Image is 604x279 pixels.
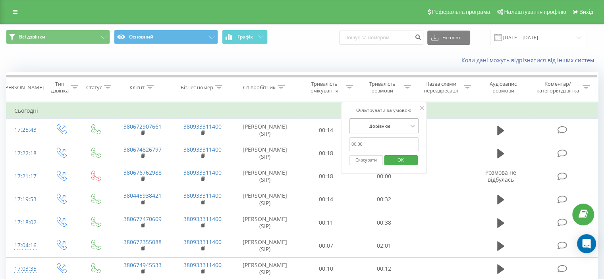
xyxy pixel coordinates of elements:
[183,261,222,269] a: 380933311400
[432,9,490,15] span: Реферальна програма
[577,234,596,253] div: Open Intercom Messenger
[233,142,297,165] td: [PERSON_NAME] (SIP)
[355,234,413,257] td: 02:01
[237,34,253,40] span: Графік
[297,119,355,142] td: 00:14
[349,155,383,165] button: Скасувати
[114,30,218,44] button: Основний
[233,119,297,142] td: [PERSON_NAME] (SIP)
[19,34,45,40] span: Всі дзвінки
[222,30,268,44] button: Графік
[14,261,35,277] div: 17:03:35
[14,238,35,253] div: 17:04:16
[579,9,593,15] span: Вихід
[480,81,527,94] div: Аудіозапис розмови
[297,211,355,234] td: 00:11
[534,81,581,94] div: Коментар/категорія дзвінка
[183,123,222,130] a: 380933311400
[124,123,162,130] a: 380672907661
[233,188,297,211] td: [PERSON_NAME] (SIP)
[420,81,462,94] div: Назва схеми переадресації
[14,215,35,230] div: 17:18:02
[183,215,222,223] a: 380933311400
[305,81,344,94] div: Тривалість очікування
[183,192,222,199] a: 380933311400
[14,146,35,161] div: 17:22:18
[14,192,35,207] div: 17:19:53
[427,31,470,45] button: Експорт
[86,84,102,91] div: Статус
[504,9,566,15] span: Налаштування профілю
[233,211,297,234] td: [PERSON_NAME] (SIP)
[124,192,162,199] a: 380445938421
[384,155,418,165] button: OK
[297,234,355,257] td: 00:07
[355,188,413,211] td: 00:32
[14,122,35,138] div: 17:25:43
[124,238,162,246] a: 380672355088
[297,165,355,188] td: 00:18
[355,165,413,188] td: 00:00
[243,84,276,91] div: Співробітник
[14,169,35,184] div: 17:21:17
[124,169,162,176] a: 380676762988
[181,84,213,91] div: Бізнес номер
[129,84,145,91] div: Клієнт
[183,146,222,153] a: 380933311400
[4,84,44,91] div: [PERSON_NAME]
[233,165,297,188] td: [PERSON_NAME] (SIP)
[485,169,516,183] span: Розмова не відбулась
[297,188,355,211] td: 00:14
[124,261,162,269] a: 380674945533
[183,238,222,246] a: 380933311400
[183,169,222,176] a: 380933311400
[349,137,419,151] input: 00:00
[50,81,69,94] div: Тип дзвінка
[390,154,412,166] span: OK
[233,234,297,257] td: [PERSON_NAME] (SIP)
[124,215,162,223] a: 380677470609
[349,106,419,114] div: Фільтрувати за умовою
[461,56,598,64] a: Коли дані можуть відрізнятися вiд інших систем
[297,142,355,165] td: 00:18
[339,31,423,45] input: Пошук за номером
[124,146,162,153] a: 380674826797
[6,30,110,44] button: Всі дзвінки
[6,103,598,119] td: Сьогодні
[355,211,413,234] td: 00:38
[362,81,402,94] div: Тривалість розмови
